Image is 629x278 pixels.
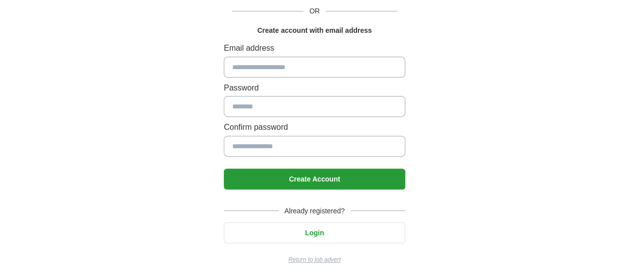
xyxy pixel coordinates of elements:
[303,5,326,16] span: OR
[224,222,405,243] button: Login
[278,205,351,216] span: Already registered?
[224,169,405,189] button: Create Account
[224,82,405,94] label: Password
[224,255,405,265] a: Return to job advert
[257,25,371,36] h1: Create account with email address
[224,229,405,237] a: Login
[224,42,405,55] label: Email address
[224,121,405,134] label: Confirm password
